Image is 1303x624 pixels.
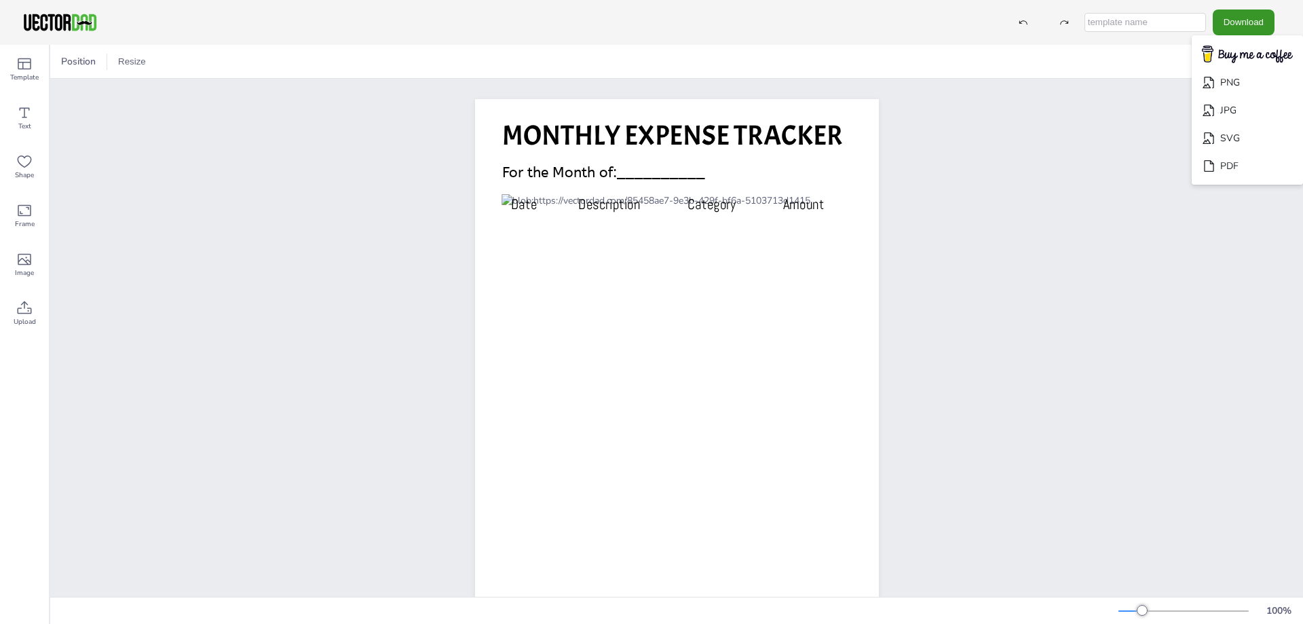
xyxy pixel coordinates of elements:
img: VectorDad-1.png [22,12,98,33]
span: Category [687,195,736,213]
span: Image [15,268,34,278]
li: JPG [1192,96,1303,124]
span: Amount [782,195,824,213]
li: SVG [1192,124,1303,152]
span: Shape [15,170,34,181]
input: template name [1084,13,1206,32]
li: PNG [1192,69,1303,96]
button: Download [1213,10,1274,35]
ul: Download [1192,35,1303,185]
span: Text [18,121,31,132]
li: PDF [1192,152,1303,180]
div: 100 % [1262,604,1295,617]
span: Template [10,72,39,83]
span: Date [511,195,537,213]
span: Frame [15,219,35,230]
span: For the Month of:__________ [502,164,705,181]
span: Upload [14,316,36,327]
img: buymecoffee.png [1193,41,1302,68]
span: MONTHLY EXPENSE TRACKER [502,118,843,153]
button: Resize [113,51,151,73]
span: Description [578,195,640,213]
span: Position [58,55,98,68]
